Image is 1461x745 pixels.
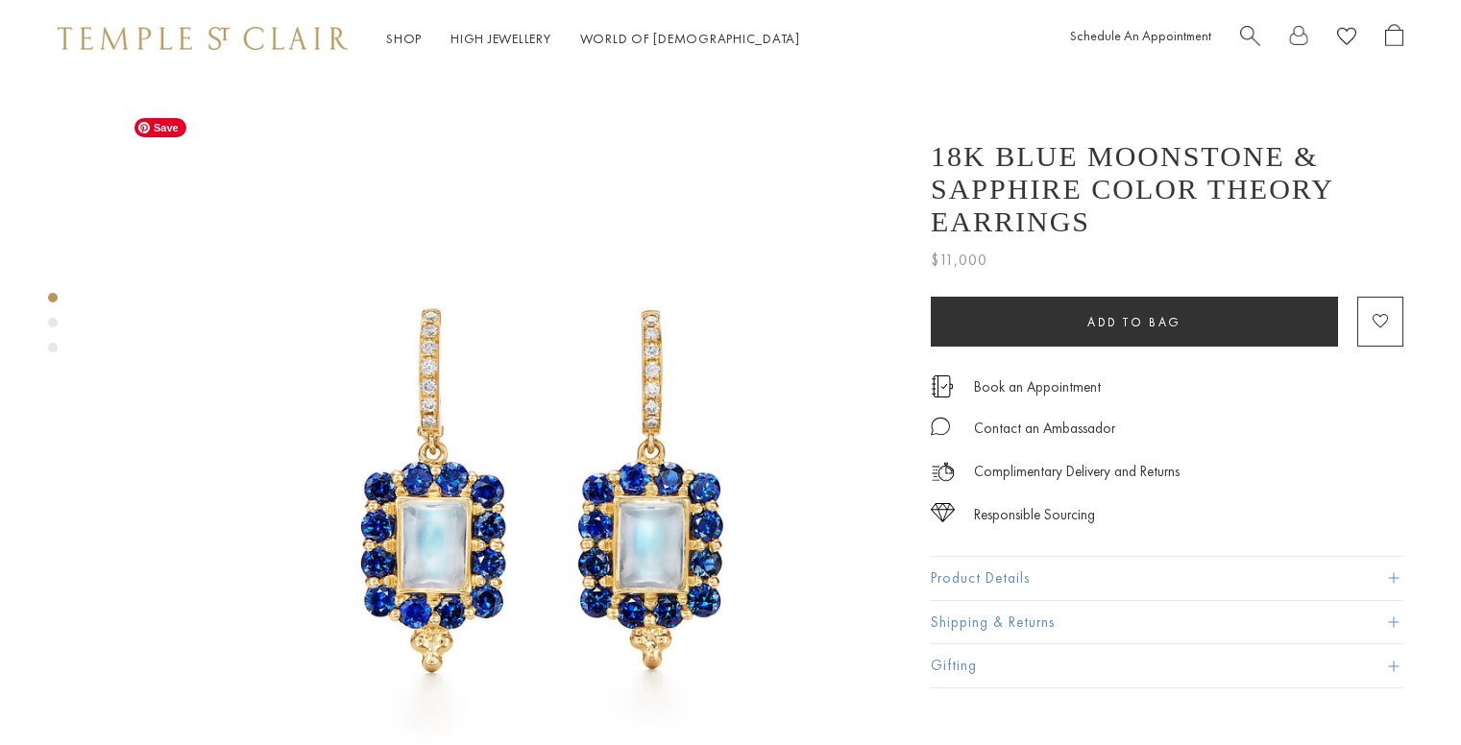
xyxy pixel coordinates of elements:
[134,118,186,137] span: Save
[974,376,1101,397] a: Book an Appointment
[931,140,1403,238] h1: 18K Blue Moonstone & Sapphire Color Theory Earrings
[1087,314,1181,330] span: Add to bag
[931,417,950,436] img: MessageIcon-01_2.svg
[931,375,954,397] img: icon_appointment.svg
[931,460,955,484] img: icon_delivery.svg
[386,27,800,51] nav: Main navigation
[48,288,58,368] div: Product gallery navigation
[931,248,987,273] span: $11,000
[450,30,551,47] a: High JewelleryHigh Jewellery
[58,27,348,50] img: Temple St. Clair
[931,557,1403,600] button: Product Details
[931,503,955,522] img: icon_sourcing.svg
[1385,24,1403,54] a: Open Shopping Bag
[931,644,1403,687] button: Gifting
[1365,655,1442,726] iframe: Gorgias live chat messenger
[386,30,422,47] a: ShopShop
[931,297,1338,347] button: Add to bag
[1240,24,1260,54] a: Search
[1070,27,1211,44] a: Schedule An Appointment
[931,601,1403,644] button: Shipping & Returns
[974,417,1115,441] div: Contact an Ambassador
[974,460,1180,484] p: Complimentary Delivery and Returns
[1337,24,1356,54] a: View Wishlist
[580,30,800,47] a: World of [DEMOGRAPHIC_DATA]World of [DEMOGRAPHIC_DATA]
[974,503,1095,527] div: Responsible Sourcing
